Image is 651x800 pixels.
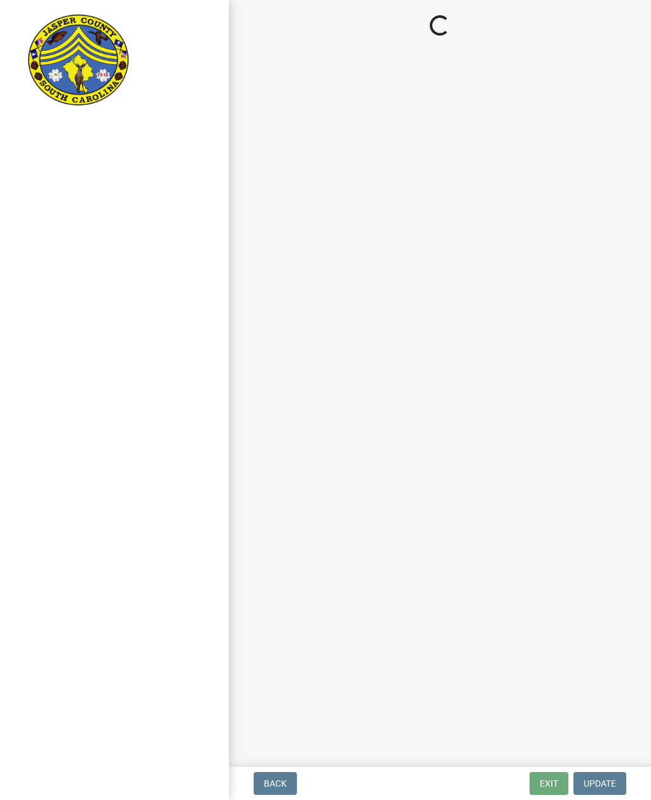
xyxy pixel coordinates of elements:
[584,778,616,789] span: Update
[25,13,132,109] img: Jasper County, South Carolina
[530,772,568,795] button: Exit
[573,772,626,795] button: Update
[264,778,287,789] span: Back
[254,772,297,795] button: Back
